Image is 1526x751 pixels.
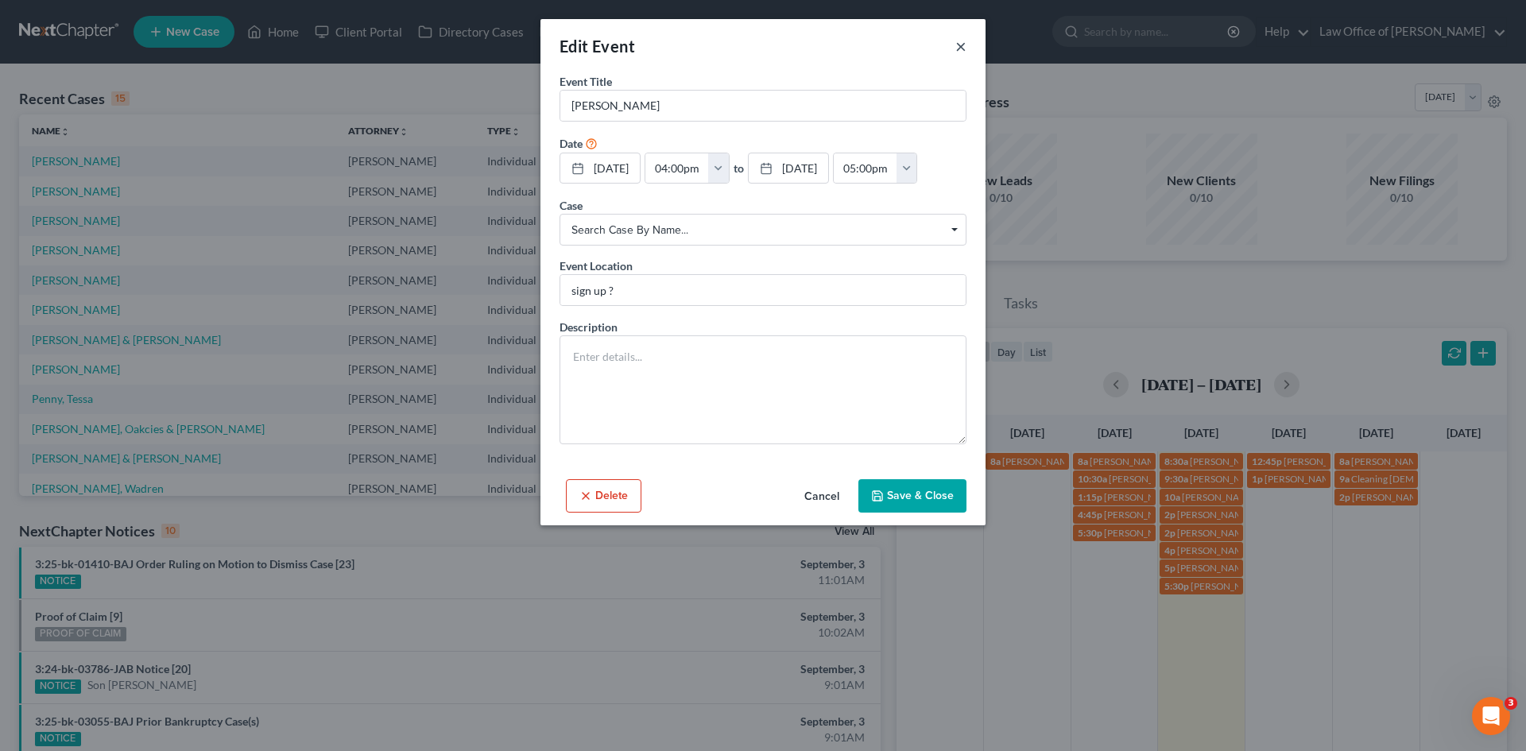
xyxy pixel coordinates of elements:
label: Date [560,135,583,152]
input: Enter event name... [560,91,966,121]
label: Case [560,197,583,214]
label: Description [560,319,618,335]
input: Enter location... [560,275,966,305]
span: 3 [1505,697,1517,710]
iframe: Intercom live chat [1472,697,1510,735]
input: -- : -- [834,153,897,184]
span: Edit Event [560,37,635,56]
label: Event Location [560,257,633,274]
button: Delete [566,479,641,513]
button: × [955,37,966,56]
span: Event Title [560,75,612,88]
input: -- : -- [645,153,709,184]
span: Select box activate [560,214,966,246]
a: [DATE] [560,153,640,184]
a: [DATE] [749,153,828,184]
label: to [734,160,744,176]
button: Save & Close [858,479,966,513]
button: Cancel [792,481,852,513]
span: Search case by name... [571,222,955,238]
